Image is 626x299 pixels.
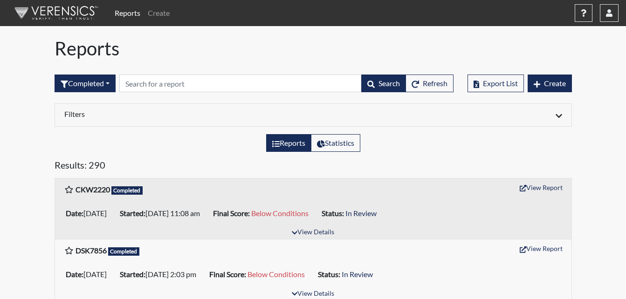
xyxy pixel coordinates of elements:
h1: Reports [55,37,572,60]
label: View the list of reports [266,134,311,152]
span: Completed [111,186,143,195]
a: Reports [111,4,144,22]
b: Status: [322,209,344,217]
button: Create [528,75,572,92]
button: Export List [468,75,524,92]
b: Final Score: [209,270,246,279]
button: Refresh [406,75,454,92]
button: Search [361,75,406,92]
span: Refresh [423,79,447,88]
li: [DATE] 11:08 am [116,206,209,221]
button: Completed [55,75,116,92]
b: Started: [120,209,145,217]
input: Search by Registration ID, Interview Number, or Investigation Name. [119,75,362,92]
button: View Report [516,180,567,195]
b: Date: [66,270,83,279]
button: View Report [516,241,567,256]
a: Create [144,4,173,22]
button: View Details [288,226,338,239]
span: In Review [345,209,377,217]
span: Create [544,79,566,88]
div: Filter by interview status [55,75,116,92]
span: Export List [483,79,518,88]
div: Click to expand/collapse filters [57,109,569,121]
b: CKW2220 [76,185,110,194]
li: [DATE] [62,267,116,282]
h5: Results: 290 [55,159,572,174]
label: View statistics about completed interviews [311,134,360,152]
span: In Review [342,270,373,279]
span: Search [378,79,400,88]
li: [DATE] [62,206,116,221]
span: Below Conditions [248,270,305,279]
li: [DATE] 2:03 pm [116,267,206,282]
b: Status: [318,270,340,279]
b: Date: [66,209,83,217]
span: Completed [108,247,140,256]
b: DSK7856 [76,246,107,255]
b: Final Score: [213,209,250,217]
h6: Filters [64,109,306,118]
span: Below Conditions [251,209,309,217]
b: Started: [120,270,145,279]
